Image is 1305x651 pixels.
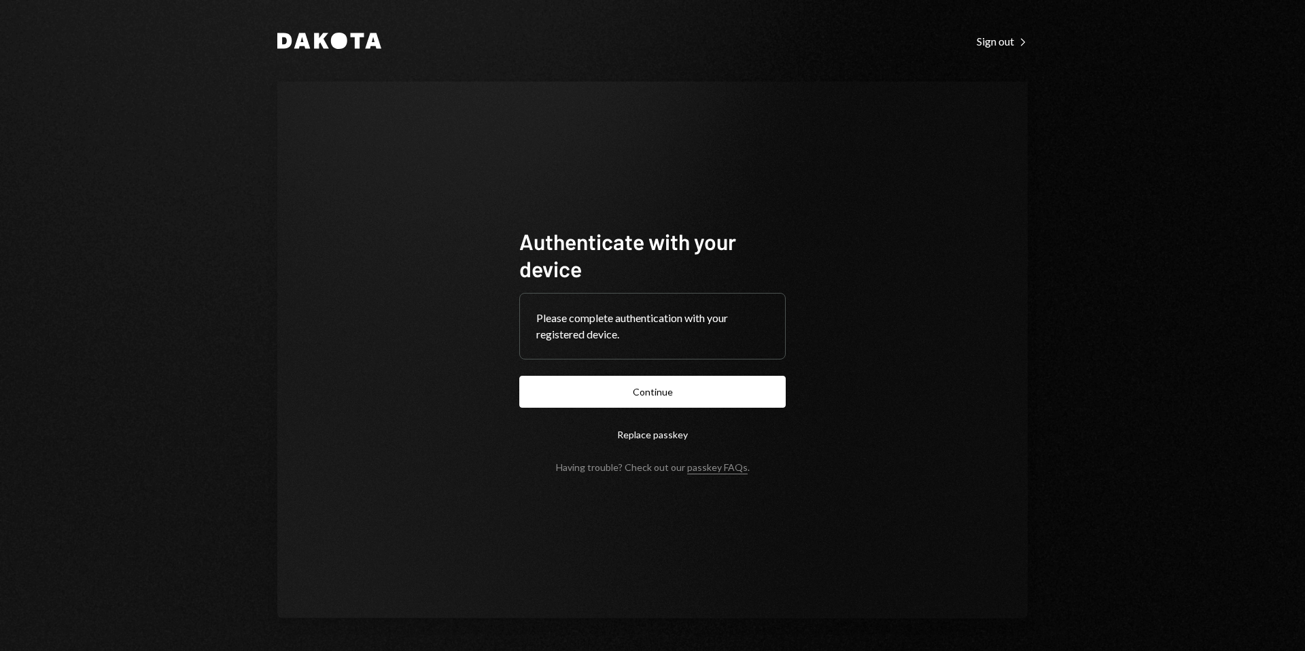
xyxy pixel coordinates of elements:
[519,376,786,408] button: Continue
[977,35,1028,48] div: Sign out
[519,419,786,451] button: Replace passkey
[556,461,750,473] div: Having trouble? Check out our .
[687,461,748,474] a: passkey FAQs
[519,228,786,282] h1: Authenticate with your device
[536,310,769,342] div: Please complete authentication with your registered device.
[977,33,1028,48] a: Sign out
